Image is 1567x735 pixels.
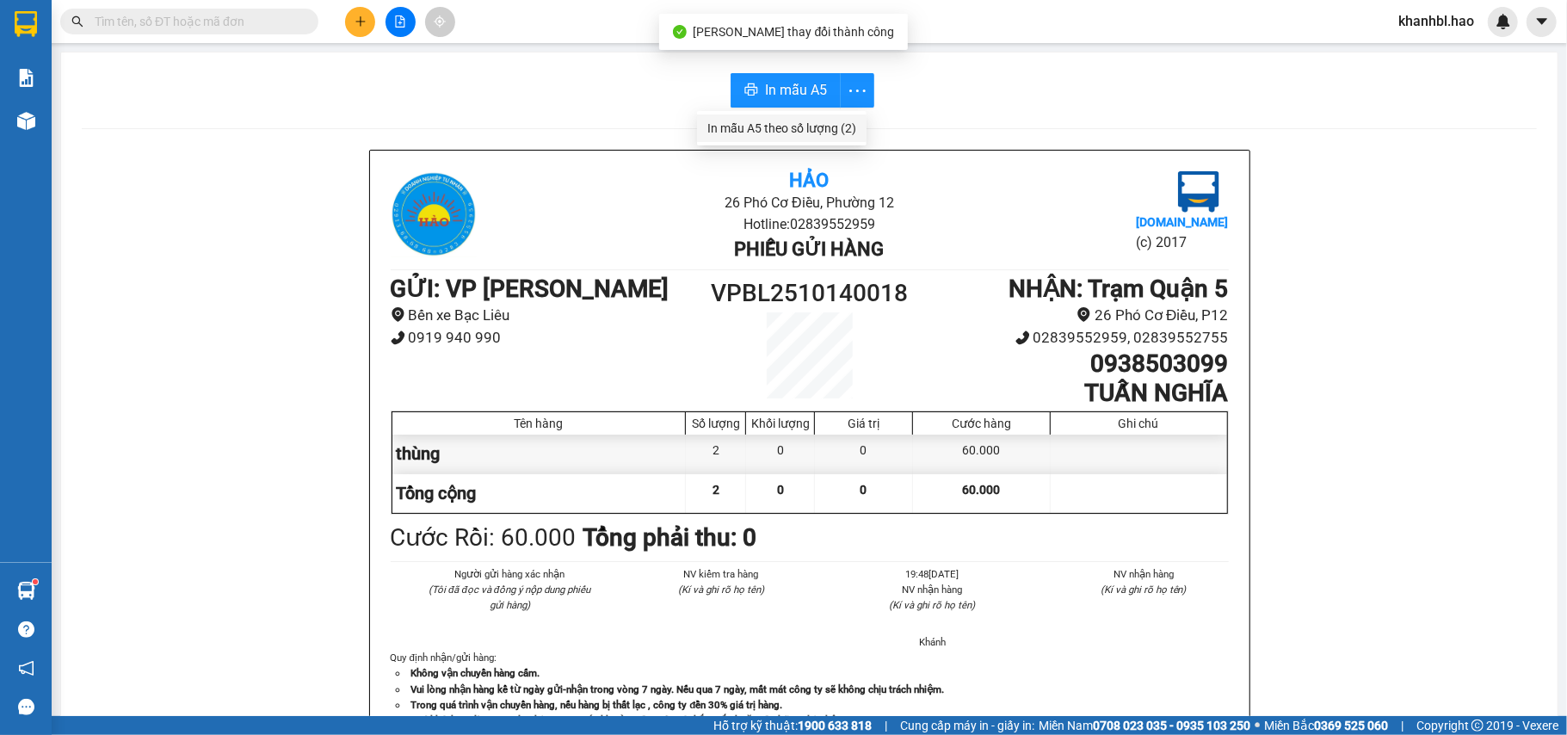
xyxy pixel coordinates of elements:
[391,307,405,322] span: environment
[71,15,83,28] span: search
[345,7,375,37] button: plus
[713,483,719,497] span: 2
[355,15,367,28] span: plus
[17,112,35,130] img: warehouse-icon
[731,73,841,108] button: printerIn mẫu A5
[391,650,1229,727] div: Quy định nhận/gửi hàng :
[1527,7,1557,37] button: caret-down
[1136,232,1228,253] li: (c) 2017
[789,170,829,191] b: Hảo
[914,379,1228,408] h1: TUẤN NGHĨA
[583,523,757,552] b: Tổng phải thu: 0
[391,304,705,327] li: Bến xe Bạc Liêu
[914,326,1228,349] li: 02839552959, 02839552755
[1496,14,1511,29] img: icon-new-feature
[840,73,874,108] button: more
[411,667,540,679] strong: Không vận chuyển hàng cấm.
[694,25,895,39] span: [PERSON_NAME] thay đổi thành công
[33,579,38,584] sup: 1
[914,349,1228,379] h1: 0938503099
[18,660,34,676] span: notification
[1015,330,1030,345] span: phone
[1136,215,1228,229] b: [DOMAIN_NAME]
[1055,417,1223,430] div: Ghi chú
[411,683,945,695] strong: Vui lòng nhận hàng kể từ ngày gửi-nhận trong vòng 7 ngày. Nếu qua 7 ngày, mất mát công ty sẽ khôn...
[1534,14,1550,29] span: caret-down
[765,79,827,101] span: In mẫu A5
[707,119,856,138] div: In mẫu A5 theo số lượng (2)
[397,417,682,430] div: Tên hàng
[1314,719,1388,732] strong: 0369 525 060
[391,519,577,557] div: Cước Rồi : 60.000
[798,719,872,732] strong: 1900 633 818
[1471,720,1484,732] span: copyright
[391,171,477,257] img: logo.jpg
[397,483,477,503] span: Tổng cộng
[690,417,741,430] div: Số lượng
[425,566,595,582] li: Người gửi hàng xác nhận
[95,12,298,31] input: Tìm tên, số ĐT hoặc mã đơn
[1401,716,1404,735] span: |
[962,483,1000,497] span: 60.000
[17,582,35,600] img: warehouse-icon
[1101,584,1187,596] i: (Kí và ghi rõ họ tên)
[713,716,872,735] span: Hỗ trợ kỹ thuật:
[22,125,300,153] b: GỬI : VP [PERSON_NAME]
[391,275,669,303] b: GỬI : VP [PERSON_NAME]
[885,716,887,735] span: |
[391,330,405,345] span: phone
[530,213,1089,235] li: Hotline: 02839552959
[777,483,784,497] span: 0
[392,435,687,473] div: thùng
[1093,719,1250,732] strong: 0708 023 035 - 0935 103 250
[744,83,758,99] span: printer
[746,435,815,473] div: 0
[889,599,975,611] i: (Kí và ghi rõ họ tên)
[1385,10,1488,32] span: khanhbl.hao
[161,42,719,64] li: 26 Phó Cơ Điều, Phường 12
[22,22,108,108] img: logo.jpg
[861,483,867,497] span: 0
[17,69,35,87] img: solution-icon
[429,584,590,611] i: (Tôi đã đọc và đồng ý nộp dung phiếu gửi hàng)
[734,238,884,260] b: Phiếu gửi hàng
[917,417,1045,430] div: Cước hàng
[425,7,455,37] button: aim
[750,417,810,430] div: Khối lượng
[394,15,406,28] span: file-add
[411,699,783,711] strong: Trong quá trình vận chuyển hàng, nếu hàng bị thất lạc , công ty đền 30% giá trị hàng.
[15,11,37,37] img: logo-vxr
[1039,716,1250,735] span: Miền Nam
[391,326,705,349] li: 0919 940 990
[1264,716,1388,735] span: Miền Bắc
[900,716,1034,735] span: Cung cấp máy in - giấy in:
[1009,275,1229,303] b: NHẬN : Trạm Quận 5
[530,192,1089,213] li: 26 Phó Cơ Điều, Phường 12
[848,582,1018,597] li: NV nhận hàng
[819,417,908,430] div: Giá trị
[913,435,1050,473] div: 60.000
[686,435,746,473] div: 2
[848,634,1018,650] li: Khánh
[678,584,764,596] i: (Kí và ghi rõ họ tên)
[1255,722,1260,729] span: ⚪️
[848,566,1018,582] li: 19:48[DATE]
[705,275,915,312] h1: VPBL2510140018
[386,7,416,37] button: file-add
[1077,307,1091,322] span: environment
[914,304,1228,327] li: 26 Phó Cơ Điều, P12
[673,25,687,39] span: check-circle
[18,621,34,638] span: question-circle
[411,714,905,726] strong: Quý khách vui lòng xem lại thông tin trước khi rời quầy. Nếu có thắc mắc hoặc cần hỗ trợ liên hệ ...
[841,80,873,102] span: more
[636,566,806,582] li: NV kiểm tra hàng
[1058,566,1229,582] li: NV nhận hàng
[18,699,34,715] span: message
[434,15,446,28] span: aim
[161,64,719,85] li: Hotline: 02839552959
[1178,171,1219,213] img: logo.jpg
[815,435,913,473] div: 0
